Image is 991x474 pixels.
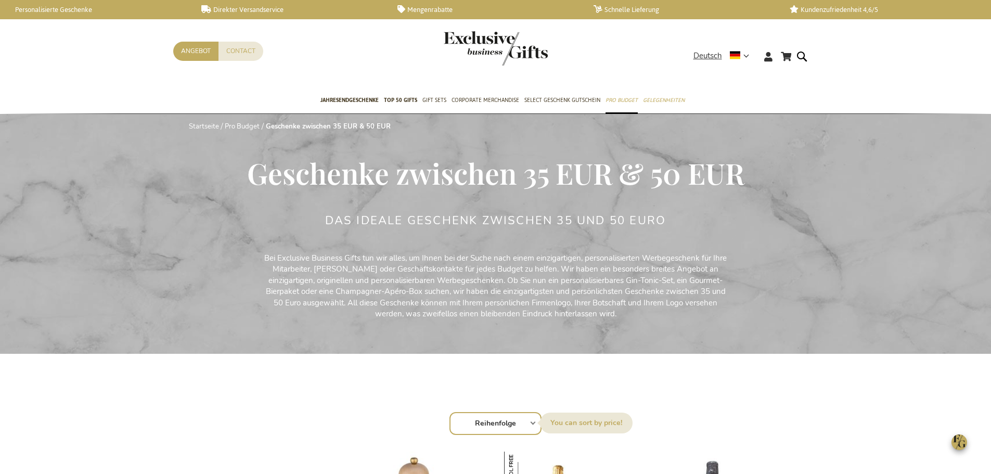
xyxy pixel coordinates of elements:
a: Mengenrabatte [397,5,577,14]
a: Kundenzufriedenheit 4,6/5 [790,5,969,14]
a: Contact [218,42,263,61]
label: Sortieren nach [540,413,633,433]
p: Bei Exclusive Business Gifts tun wir alles, um Ihnen bei der Suche nach einem einzigartigen, pers... [262,253,730,320]
span: TOP 50 Gifts [384,95,417,106]
img: Exclusive Business gifts logo [444,31,548,66]
a: Direkter Versandservice [201,5,381,14]
a: Angebot [173,42,218,61]
a: Startseite [189,122,219,131]
a: store logo [444,31,496,66]
span: Gift Sets [422,95,446,106]
span: Pro Budget [606,95,638,106]
a: Personalisierte Geschenke [5,5,185,14]
strong: Geschenke zwischen 35 EUR & 50 EUR [266,122,391,131]
span: Deutsch [693,50,722,62]
span: Corporate Merchandise [452,95,519,106]
span: Jahresendgeschenke [320,95,379,106]
a: Pro Budget [225,122,260,131]
div: Deutsch [693,50,756,62]
span: Select Geschenk Gutschein [524,95,600,106]
a: Schnelle Lieferung [594,5,773,14]
span: Gelegenheiten [643,95,685,106]
span: Geschenke zwischen 35 EUR & 50 EUR [247,153,744,192]
h2: Das ideale Geschenk zwischen 35 und 50 Euro [325,214,666,227]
